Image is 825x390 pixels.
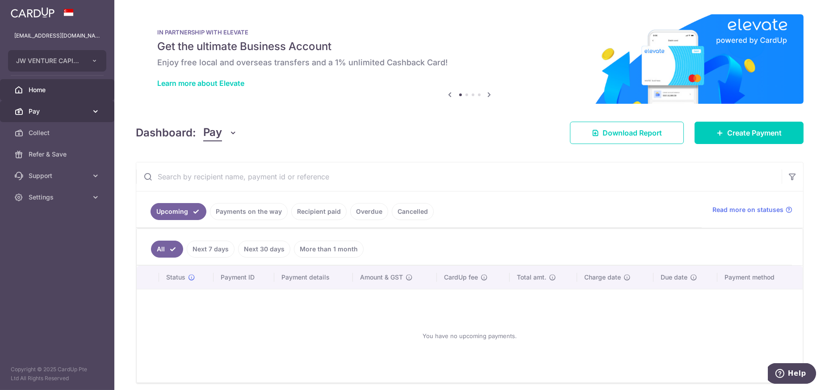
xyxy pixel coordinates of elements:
[29,107,88,116] span: Pay
[8,50,106,72] button: JW VENTURE CAPITAL PTE. LTD.
[136,162,782,191] input: Search by recipient name, payment id or reference
[203,124,222,141] span: Pay
[11,7,54,18] img: CardUp
[151,203,206,220] a: Upcoming
[29,85,88,94] span: Home
[238,241,290,258] a: Next 30 days
[157,57,782,68] h6: Enjoy free local and overseas transfers and a 1% unlimited Cashback Card!
[147,297,792,375] div: You have no upcoming payments.
[717,266,803,289] th: Payment method
[20,6,38,14] span: Help
[210,203,288,220] a: Payments on the way
[661,273,687,282] span: Due date
[570,122,684,144] a: Download Report
[166,273,185,282] span: Status
[584,273,621,282] span: Charge date
[157,39,782,54] h5: Get the ultimate Business Account
[712,205,783,214] span: Read more on statuses
[603,127,662,138] span: Download Report
[151,241,183,258] a: All
[157,79,244,88] a: Learn more about Elevate
[392,203,434,220] a: Cancelled
[29,150,88,159] span: Refer & Save
[444,273,478,282] span: CardUp fee
[695,122,804,144] a: Create Payment
[16,56,82,65] span: JW VENTURE CAPITAL PTE. LTD.
[157,29,782,36] p: IN PARTNERSHIP WITH ELEVATE
[294,241,364,258] a: More than 1 month
[29,171,88,180] span: Support
[14,31,100,40] p: [EMAIL_ADDRESS][DOMAIN_NAME]
[350,203,388,220] a: Overdue
[768,363,816,386] iframe: Opens a widget where you can find more information
[29,193,88,202] span: Settings
[214,266,274,289] th: Payment ID
[291,203,347,220] a: Recipient paid
[712,205,792,214] a: Read more on statuses
[136,14,804,104] img: Renovation banner
[203,124,238,141] button: Pay
[727,127,782,138] span: Create Payment
[136,125,196,141] h4: Dashboard:
[517,273,546,282] span: Total amt.
[187,241,235,258] a: Next 7 days
[360,273,403,282] span: Amount & GST
[274,266,353,289] th: Payment details
[29,128,88,137] span: Collect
